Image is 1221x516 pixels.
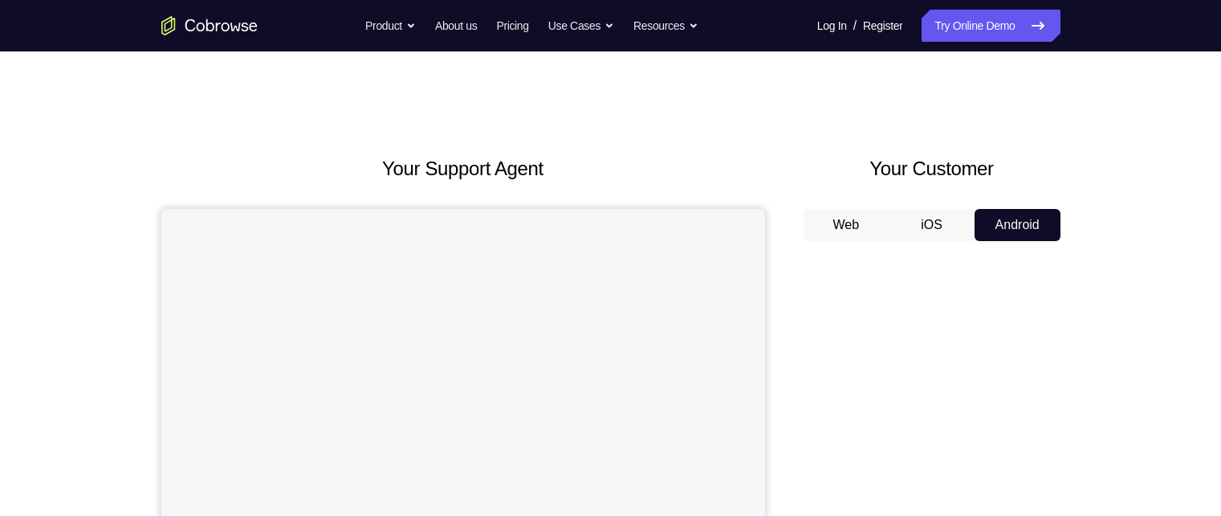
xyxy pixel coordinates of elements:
button: Resources [633,10,698,42]
h2: Your Customer [804,154,1060,183]
button: iOS [889,209,975,241]
a: Try Online Demo [922,10,1060,42]
span: / [853,16,857,35]
a: Log In [817,10,847,42]
button: Use Cases [548,10,614,42]
a: Go to the home page [161,16,258,35]
a: Register [863,10,902,42]
a: About us [435,10,477,42]
h2: Your Support Agent [161,154,765,183]
a: Pricing [496,10,528,42]
button: Web [804,209,889,241]
button: Android [975,209,1060,241]
button: Product [365,10,416,42]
